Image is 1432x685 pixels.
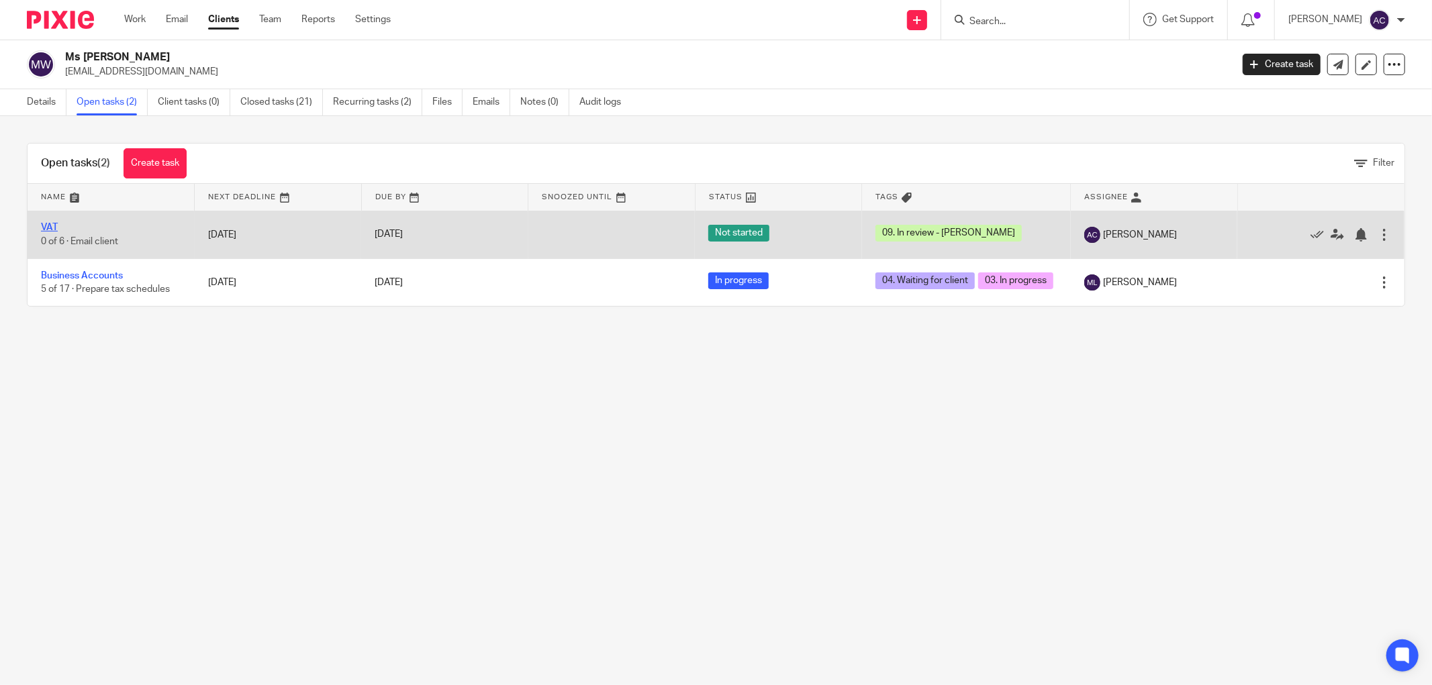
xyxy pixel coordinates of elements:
[355,13,391,26] a: Settings
[27,50,55,78] img: svg%3E
[65,65,1223,78] p: [EMAIL_ADDRESS][DOMAIN_NAME]
[240,89,323,115] a: Closed tasks (21)
[1373,158,1394,168] span: Filter
[473,89,510,115] a: Emails
[1084,227,1100,243] img: svg%3E
[875,272,975,289] span: 04. Waiting for client
[542,193,612,201] span: Snoozed Until
[709,193,743,201] span: Status
[208,13,239,26] a: Clients
[968,16,1089,28] input: Search
[708,225,769,242] span: Not started
[432,89,463,115] a: Files
[1243,54,1321,75] a: Create task
[1104,228,1178,242] span: [PERSON_NAME]
[375,230,403,240] span: [DATE]
[41,156,110,170] h1: Open tasks
[41,237,118,246] span: 0 of 6 · Email client
[520,89,569,115] a: Notes (0)
[124,148,187,178] a: Create task
[195,258,362,306] td: [DATE]
[41,271,123,280] a: Business Accounts
[875,225,1022,242] span: 09. In review - [PERSON_NAME]
[166,13,188,26] a: Email
[1310,228,1331,242] a: Mark as done
[41,284,170,294] span: 5 of 17 · Prepare tax schedules
[978,272,1053,289] span: 03. In progress
[1288,13,1362,26] p: [PERSON_NAME]
[301,13,335,26] a: Reports
[1104,276,1178,289] span: [PERSON_NAME]
[27,11,94,29] img: Pixie
[579,89,631,115] a: Audit logs
[77,89,148,115] a: Open tasks (2)
[333,89,422,115] a: Recurring tasks (2)
[1162,15,1214,24] span: Get Support
[375,278,403,287] span: [DATE]
[875,193,898,201] span: Tags
[195,211,362,258] td: [DATE]
[124,13,146,26] a: Work
[41,223,58,232] a: VAT
[1369,9,1390,31] img: svg%3E
[65,50,991,64] h2: Ms [PERSON_NAME]
[27,89,66,115] a: Details
[1084,274,1100,291] img: svg%3E
[158,89,230,115] a: Client tasks (0)
[259,13,281,26] a: Team
[97,158,110,168] span: (2)
[708,272,769,289] span: In progress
